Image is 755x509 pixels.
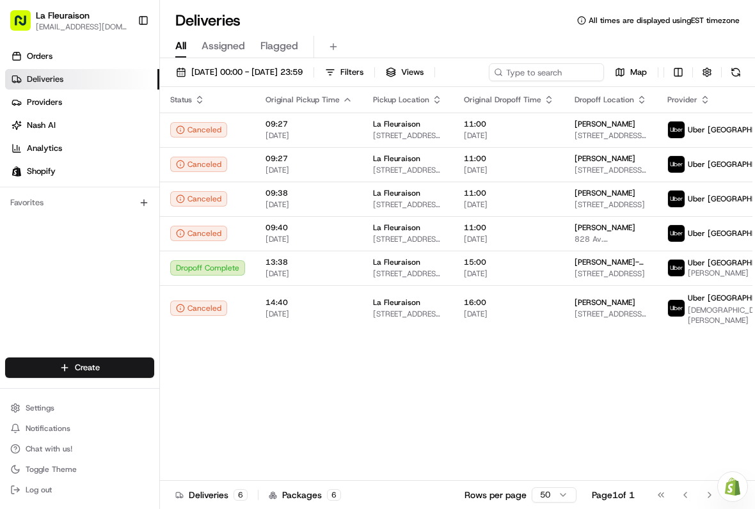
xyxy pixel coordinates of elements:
[5,440,154,458] button: Chat with us!
[5,115,159,136] a: Nash AI
[27,120,56,131] span: Nash AI
[592,489,635,501] div: Page 1 of 1
[170,122,227,137] button: Canceled
[327,489,341,501] div: 6
[464,309,554,319] span: [DATE]
[575,188,635,198] span: [PERSON_NAME]
[464,234,554,244] span: [DATE]
[668,156,685,173] img: uber-new-logo.jpeg
[464,130,554,141] span: [DATE]
[575,200,647,210] span: [STREET_ADDRESS]
[373,130,443,141] span: [STREET_ADDRESS][PERSON_NAME]
[668,121,685,138] img: uber-new-logo.jpeg
[266,95,340,105] span: Original Pickup Time
[373,153,420,164] span: La Fleuraison
[5,481,154,499] button: Log out
[575,95,634,105] span: Dropoff Location
[170,157,227,172] div: Canceled
[266,165,353,175] span: [DATE]
[668,225,685,242] img: uber-new-logo.jpeg
[575,130,647,141] span: [STREET_ADDRESS][PERSON_NAME]
[175,10,241,31] h1: Deliveries
[464,257,554,267] span: 15:00
[27,143,62,154] span: Analytics
[27,74,63,85] span: Deliveries
[36,22,127,32] button: [EMAIL_ADDRESS][DOMAIN_NAME]
[27,166,56,177] span: Shopify
[5,92,159,113] a: Providers
[170,95,192,105] span: Status
[319,63,369,81] button: Filters
[26,403,54,413] span: Settings
[27,51,52,62] span: Orders
[464,269,554,279] span: [DATE]
[260,38,298,54] span: Flagged
[464,188,554,198] span: 11:00
[170,191,227,207] div: Canceled
[234,489,248,501] div: 6
[464,153,554,164] span: 11:00
[26,444,72,454] span: Chat with us!
[464,223,554,233] span: 11:00
[202,38,245,54] span: Assigned
[401,67,424,78] span: Views
[266,119,353,129] span: 09:27
[5,46,159,67] a: Orders
[27,97,62,108] span: Providers
[464,200,554,210] span: [DATE]
[575,269,647,279] span: [STREET_ADDRESS]
[373,309,443,319] span: [STREET_ADDRESS][PERSON_NAME]
[464,297,554,308] span: 16:00
[75,362,100,373] span: Create
[269,489,341,501] div: Packages
[464,119,554,129] span: 11:00
[373,257,420,267] span: La Fleuraison
[373,269,443,279] span: [STREET_ADDRESS][PERSON_NAME]
[380,63,429,81] button: Views
[266,153,353,164] span: 09:27
[170,226,227,241] div: Canceled
[266,257,353,267] span: 13:38
[575,234,647,244] span: 828 Av. [STREET_ADDRESS]
[727,63,745,81] button: Refresh
[373,234,443,244] span: [STREET_ADDRESS][PERSON_NAME]
[5,192,154,213] div: Favorites
[373,165,443,175] span: [STREET_ADDRESS][PERSON_NAME]
[26,423,70,434] span: Notifications
[5,5,132,36] button: La Fleuraison[EMAIL_ADDRESS][DOMAIN_NAME]
[575,297,635,308] span: [PERSON_NAME]
[26,464,77,474] span: Toggle Theme
[5,460,154,478] button: Toggle Theme
[170,63,308,81] button: [DATE] 00:00 - [DATE] 23:59
[667,95,697,105] span: Provider
[465,489,527,501] p: Rows per page
[170,301,227,316] button: Canceled
[668,191,685,207] img: uber-new-logo.jpeg
[5,69,159,90] a: Deliveries
[575,309,647,319] span: [STREET_ADDRESS][PERSON_NAME][PERSON_NAME]
[609,63,653,81] button: Map
[266,269,353,279] span: [DATE]
[5,138,159,159] a: Analytics
[175,489,248,501] div: Deliveries
[36,9,90,22] span: La Fleuraison
[5,399,154,417] button: Settings
[630,67,647,78] span: Map
[464,165,554,175] span: [DATE]
[266,297,353,308] span: 14:40
[373,188,420,198] span: La Fleuraison
[266,200,353,210] span: [DATE]
[191,67,303,78] span: [DATE] 00:00 - [DATE] 23:59
[340,67,363,78] span: Filters
[5,357,154,378] button: Create
[266,130,353,141] span: [DATE]
[373,119,420,129] span: La Fleuraison
[373,297,420,308] span: La Fleuraison
[5,419,154,437] button: Notifications
[175,38,186,54] span: All
[668,260,685,276] img: uber-new-logo.jpeg
[464,95,541,105] span: Original Dropoff Time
